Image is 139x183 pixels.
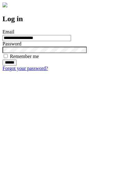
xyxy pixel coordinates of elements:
a: Forgot your password? [2,66,48,71]
img: logo-4e3dc11c47720685a147b03b5a06dd966a58ff35d612b21f08c02c0306f2b779.png [2,2,7,7]
label: Password [2,41,21,46]
h2: Log in [2,15,137,23]
label: Email [2,29,14,34]
label: Remember me [10,54,39,59]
